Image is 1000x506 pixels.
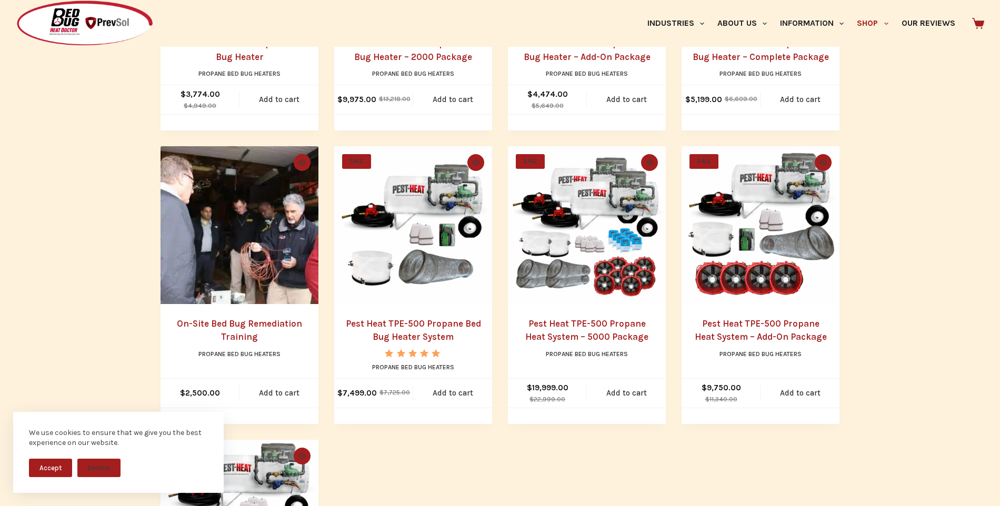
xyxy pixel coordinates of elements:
[522,38,652,62] a: Black Widow 800 Propane Bed Bug Heater – Add-On Package
[527,383,568,392] bdi: 19,999.00
[177,318,302,342] a: On-Site Bed Bug Remediation Training
[525,318,648,342] a: Pest Heat TPE-500 Propane Heat System – 5000 Package
[761,379,839,408] a: Add to cart: “Pest Heat TPE-500 Propane Heat System - Add-On Package”
[180,388,220,398] bdi: 2,500.00
[527,383,532,392] span: $
[77,459,121,477] button: Decline
[348,38,478,62] a: Black Widow 800 Propane Bed Bug Heater – 2000 Package
[337,95,376,104] bdi: 9,975.00
[372,363,454,371] a: Propane Bed Bug Heaters
[198,350,281,358] a: Propane Bed Bug Heaters
[719,350,802,358] a: Propane Bed Bug Heaters
[527,89,568,99] bdi: 4,474.00
[29,459,72,477] button: Accept
[413,85,492,114] a: Add to cart: “Black Widow 800 Propane Bed Bug Heater - 2000 Package”
[346,318,481,342] a: Pest Heat TPE-500 Propane Bed Bug Heater System
[372,70,454,77] a: Propane Bed Bug Heaters
[342,154,371,169] span: SALE
[546,70,628,77] a: Propane Bed Bug Heaters
[379,389,384,396] span: $
[689,154,718,169] span: SALE
[184,102,188,109] span: $
[587,85,666,114] a: Add to cart: “Black Widow 800 Propane Bed Bug Heater - Add-On Package”
[705,396,709,403] span: $
[529,396,534,403] span: $
[413,379,492,408] a: Add to cart: “Pest Heat TPE-500 Propane Bed Bug Heater System”
[379,95,411,103] bdi: 13,218.00
[532,102,536,109] span: $
[161,146,318,304] a: On-Site Bed Bug Remediation Training
[725,95,729,103] span: $
[337,95,343,104] span: $
[761,85,839,114] a: Add to cart: “Black Widow 800 Propane Bed Bug Heater - Complete Package”
[641,154,658,171] button: Quick view toggle
[180,388,185,398] span: $
[532,102,564,109] bdi: 5,649.00
[29,428,208,448] div: We use cookies to ensure that we give you the best experience on our website.
[239,379,318,408] a: Add to cart: “On-Site Bed Bug Remediation Training”
[705,396,737,403] bdi: 11,340.00
[695,318,827,342] a: Pest Heat TPE-500 Propane Heat System – Add-On Package
[181,89,220,99] bdi: 3,774.00
[337,388,343,398] span: $
[702,383,707,392] span: $
[334,146,492,304] a: Pest Heat TPE-500 Propane Bed Bug Heater System
[239,85,318,114] a: Add to cart: “Black Widow 800 Propane Bed Bug Heater”
[587,379,666,408] a: Add to cart: “Pest Heat TPE-500 Propane Heat System - 5000 Package”
[508,146,666,304] a: Pest Heat TPE-500 Propane Heat System - 5000 Package
[467,154,484,171] button: Quick view toggle
[198,70,281,77] a: Propane Bed Bug Heaters
[379,95,383,103] span: $
[294,448,311,464] button: Quick view toggle
[529,396,565,403] bdi: 22,999.00
[516,154,545,169] span: SALE
[385,349,441,357] div: Rated 5.00 out of 5
[175,38,305,62] a: Black Widow 800 Propane Bed Bug Heater
[815,154,832,171] button: Quick view toggle
[725,95,757,103] bdi: 6,609.00
[527,89,533,99] span: $
[184,102,216,109] bdi: 4,949.00
[181,89,186,99] span: $
[337,388,377,398] bdi: 7,499.00
[546,350,628,358] a: Propane Bed Bug Heaters
[682,146,839,304] a: Pest Heat TPE-500 Propane Heat System - Add-On Package
[385,349,441,381] span: Rated out of 5
[702,383,741,392] bdi: 9,750.00
[8,4,40,36] button: Open LiveChat chat widget
[379,389,410,396] bdi: 7,725.00
[294,154,311,171] button: Quick view toggle
[685,95,691,104] span: $
[693,38,829,62] a: Black Widow 800 Propane Bed Bug Heater – Complete Package
[719,70,802,77] a: Propane Bed Bug Heaters
[685,95,722,104] bdi: 5,199.00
